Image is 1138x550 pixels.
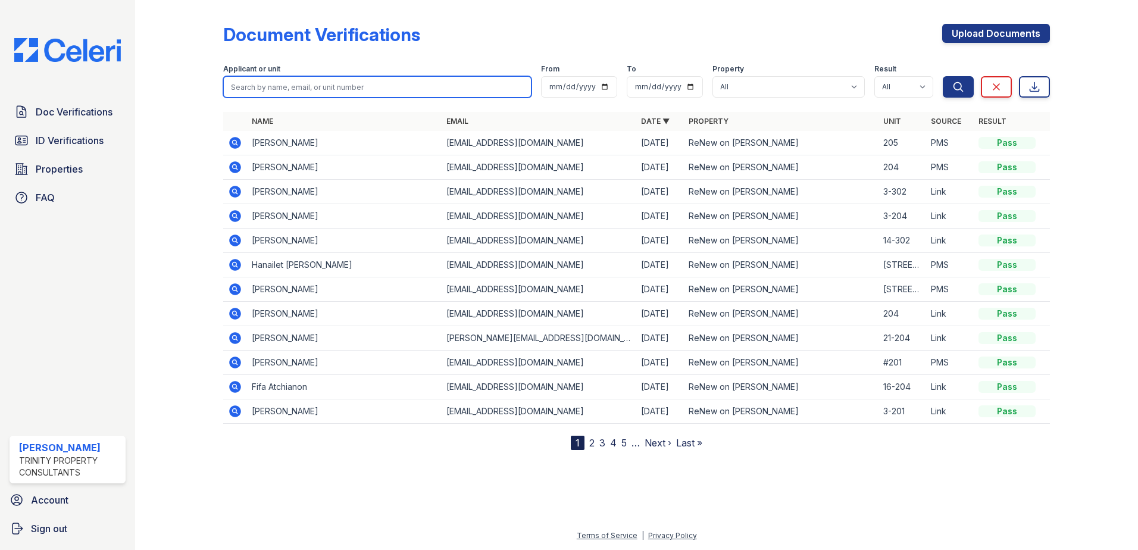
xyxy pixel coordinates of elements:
td: [DATE] [636,229,684,253]
img: CE_Logo_Blue-a8612792a0a2168367f1c8372b55b34899dd931a85d93a1a3d3e32e68fde9ad4.png [5,38,130,62]
a: Email [446,117,468,126]
div: 1 [571,436,584,450]
td: [DATE] [636,180,684,204]
div: Pass [978,137,1036,149]
td: [DATE] [636,253,684,277]
td: #201 [878,351,926,375]
td: ReNew on [PERSON_NAME] [684,326,878,351]
td: PMS [926,155,974,180]
td: [PERSON_NAME] [247,351,442,375]
td: ReNew on [PERSON_NAME] [684,253,878,277]
a: Source [931,117,961,126]
span: Account [31,493,68,507]
td: PMS [926,131,974,155]
td: [DATE] [636,375,684,399]
button: Sign out [5,517,130,540]
td: [EMAIL_ADDRESS][DOMAIN_NAME] [442,399,636,424]
td: [DATE] [636,351,684,375]
td: Fifa Atchianon [247,375,442,399]
td: Link [926,375,974,399]
div: Pass [978,357,1036,368]
span: Sign out [31,521,67,536]
input: Search by name, email, or unit number [223,76,532,98]
td: [DATE] [636,399,684,424]
label: Applicant or unit [223,64,280,74]
td: [EMAIL_ADDRESS][DOMAIN_NAME] [442,253,636,277]
td: Link [926,229,974,253]
td: [EMAIL_ADDRESS][DOMAIN_NAME] [442,277,636,302]
td: [EMAIL_ADDRESS][DOMAIN_NAME] [442,204,636,229]
div: Pass [978,161,1036,173]
td: [PERSON_NAME] [247,277,442,302]
td: 14-302 [878,229,926,253]
a: Property [689,117,729,126]
label: From [541,64,559,74]
td: PMS [926,253,974,277]
div: Trinity Property Consultants [19,455,121,479]
td: [PERSON_NAME] [247,204,442,229]
td: [PERSON_NAME] [247,399,442,424]
td: ReNew on [PERSON_NAME] [684,399,878,424]
a: 2 [589,437,595,449]
span: FAQ [36,190,55,205]
div: Pass [978,210,1036,222]
a: Last » [676,437,702,449]
td: ReNew on [PERSON_NAME] [684,155,878,180]
td: [DATE] [636,302,684,326]
a: ID Verifications [10,129,126,152]
div: Document Verifications [223,24,420,45]
td: [PERSON_NAME] [247,326,442,351]
div: [PERSON_NAME] [19,440,121,455]
td: 3-302 [878,180,926,204]
a: Doc Verifications [10,100,126,124]
td: [DATE] [636,326,684,351]
td: ReNew on [PERSON_NAME] [684,277,878,302]
a: Properties [10,157,126,181]
td: [DATE] [636,204,684,229]
a: Next › [645,437,671,449]
span: Doc Verifications [36,105,112,119]
td: [STREET_ADDRESS] [878,277,926,302]
a: Name [252,117,273,126]
div: Pass [978,186,1036,198]
td: [EMAIL_ADDRESS][DOMAIN_NAME] [442,375,636,399]
td: ReNew on [PERSON_NAME] [684,229,878,253]
td: [DATE] [636,155,684,180]
td: [EMAIL_ADDRESS][DOMAIN_NAME] [442,229,636,253]
div: Pass [978,235,1036,246]
div: Pass [978,381,1036,393]
td: ReNew on [PERSON_NAME] [684,180,878,204]
span: ID Verifications [36,133,104,148]
span: … [631,436,640,450]
td: ReNew on [PERSON_NAME] [684,351,878,375]
td: [EMAIL_ADDRESS][DOMAIN_NAME] [442,131,636,155]
a: Privacy Policy [648,531,697,540]
label: To [627,64,636,74]
td: 3-204 [878,204,926,229]
div: Pass [978,259,1036,271]
td: ReNew on [PERSON_NAME] [684,204,878,229]
div: Pass [978,332,1036,344]
a: Upload Documents [942,24,1050,43]
td: PMS [926,351,974,375]
td: [EMAIL_ADDRESS][DOMAIN_NAME] [442,302,636,326]
td: [PERSON_NAME] [247,302,442,326]
div: Pass [978,283,1036,295]
td: [PERSON_NAME] [247,180,442,204]
td: ReNew on [PERSON_NAME] [684,302,878,326]
td: ReNew on [PERSON_NAME] [684,131,878,155]
td: [PERSON_NAME] [247,131,442,155]
td: [EMAIL_ADDRESS][DOMAIN_NAME] [442,351,636,375]
td: [DATE] [636,131,684,155]
a: Result [978,117,1006,126]
td: Hanailet [PERSON_NAME] [247,253,442,277]
td: [EMAIL_ADDRESS][DOMAIN_NAME] [442,180,636,204]
a: 4 [610,437,617,449]
div: Pass [978,405,1036,417]
label: Result [874,64,896,74]
div: | [642,531,644,540]
td: PMS [926,277,974,302]
td: 205 [878,131,926,155]
td: [PERSON_NAME][EMAIL_ADDRESS][DOMAIN_NAME] [442,326,636,351]
td: 204 [878,155,926,180]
